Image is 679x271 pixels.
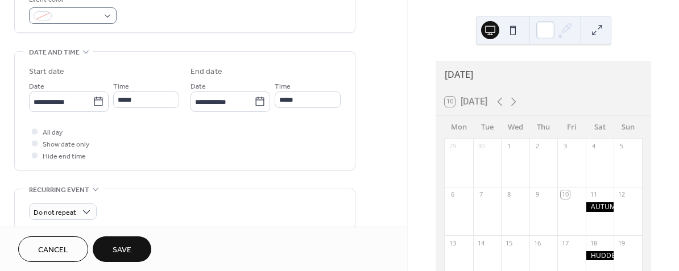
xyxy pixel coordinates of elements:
[557,116,586,139] div: Fri
[43,151,86,162] span: Hide end time
[38,244,68,256] span: Cancel
[561,142,569,151] div: 3
[34,206,76,219] span: Do not repeat
[589,142,598,151] div: 4
[477,142,485,151] div: 30
[504,142,513,151] div: 1
[436,61,651,88] div: [DATE]
[29,47,80,59] span: Date and time
[586,116,614,139] div: Sat
[533,190,541,199] div: 9
[589,190,598,199] div: 11
[93,236,151,262] button: Save
[275,81,291,93] span: Time
[504,190,513,199] div: 8
[29,66,64,78] div: Start date
[589,239,598,247] div: 18
[614,116,642,139] div: Sun
[113,81,129,93] span: Time
[533,142,541,151] div: 2
[586,251,614,261] div: HUDDERSFIELD STAGE DANCE FESTIVAL
[18,236,88,262] button: Cancel
[529,116,558,139] div: Thu
[473,116,502,139] div: Tue
[504,239,513,247] div: 15
[43,139,89,151] span: Show date only
[617,190,626,199] div: 12
[29,81,44,93] span: Date
[445,116,473,139] div: Mon
[501,116,529,139] div: Wed
[113,244,131,256] span: Save
[533,239,541,247] div: 16
[586,202,614,212] div: AUTUMN DANCE FESTIVAL
[477,239,485,247] div: 14
[191,66,222,78] div: End date
[43,127,63,139] span: All day
[448,239,457,247] div: 13
[617,142,626,151] div: 5
[617,239,626,247] div: 19
[448,142,457,151] div: 29
[561,239,569,247] div: 17
[448,190,457,199] div: 6
[561,190,569,199] div: 10
[29,184,89,196] span: Recurring event
[477,190,485,199] div: 7
[191,81,206,93] span: Date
